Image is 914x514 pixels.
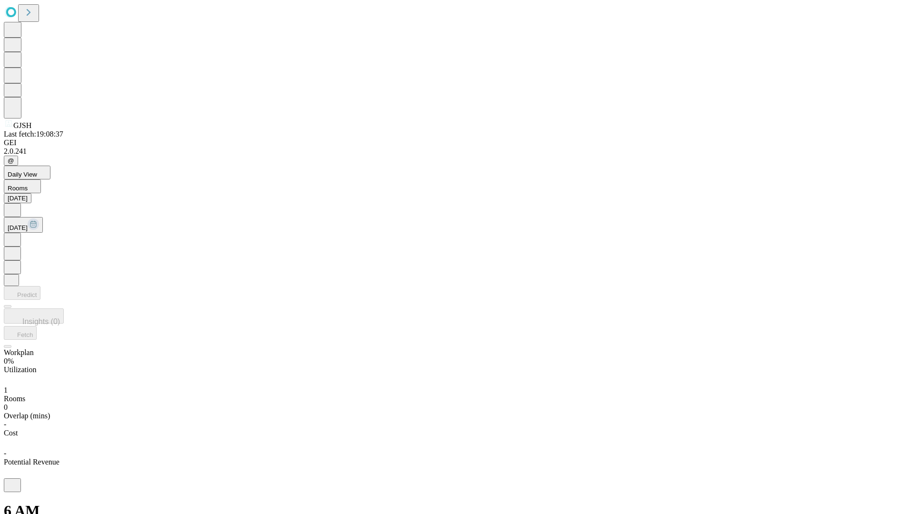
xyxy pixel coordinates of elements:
span: Rooms [8,185,28,192]
span: Potential Revenue [4,458,60,466]
span: 1 [4,386,8,394]
span: 0% [4,357,14,365]
span: Workplan [4,348,34,356]
span: Insights (0) [22,317,60,326]
button: [DATE] [4,217,43,233]
button: Fetch [4,326,37,340]
button: Daily View [4,166,50,179]
div: GEI [4,138,910,147]
span: @ [8,157,14,164]
button: @ [4,156,18,166]
span: Overlap (mins) [4,412,50,420]
button: [DATE] [4,193,31,203]
span: Utilization [4,366,36,374]
span: Daily View [8,171,37,178]
span: GJSH [13,121,31,129]
span: - [4,420,6,428]
button: Predict [4,286,40,300]
button: Rooms [4,179,41,193]
span: 0 [4,403,8,411]
span: Last fetch: 19:08:37 [4,130,63,138]
span: Cost [4,429,18,437]
span: - [4,449,6,457]
button: Insights (0) [4,308,64,324]
div: 2.0.241 [4,147,910,156]
span: Rooms [4,395,25,403]
span: [DATE] [8,224,28,231]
